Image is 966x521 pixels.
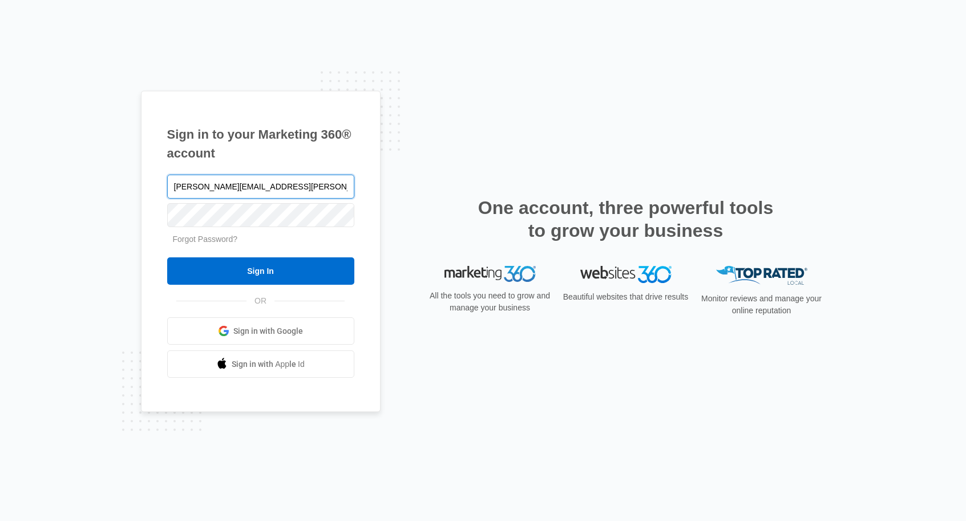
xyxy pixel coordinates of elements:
h2: One account, three powerful tools to grow your business [475,196,777,242]
span: Sign in with Apple Id [232,358,305,370]
input: Sign In [167,257,354,285]
input: Email [167,175,354,199]
img: Marketing 360 [444,266,536,282]
a: Sign in with Google [167,317,354,345]
a: Sign in with Apple Id [167,350,354,378]
h1: Sign in to your Marketing 360® account [167,125,354,163]
p: Monitor reviews and manage your online reputation [698,293,826,317]
img: Websites 360 [580,266,672,282]
img: Top Rated Local [716,266,807,285]
span: Sign in with Google [233,325,303,337]
a: Forgot Password? [173,235,238,244]
p: Beautiful websites that drive results [562,291,690,303]
span: OR [246,295,274,307]
p: All the tools you need to grow and manage your business [426,290,554,314]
